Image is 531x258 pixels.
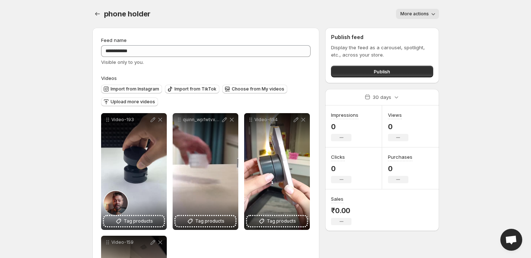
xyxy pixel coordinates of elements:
[173,113,238,230] div: quinn_wpfwtvxawavsfs7b61atvibdTag products
[232,86,284,92] span: Choose from My videos
[396,9,439,19] button: More actions
[244,113,310,230] div: Video-654Tag products
[111,239,149,245] p: Video-159
[183,117,221,123] p: quinn_wpfwtvxawavsfs7b61atvibd
[388,111,402,119] h3: Views
[331,195,343,203] h3: Sales
[101,113,167,230] div: Video-193Tag products
[331,34,433,41] h2: Publish feed
[331,44,433,58] p: Display the feed as a carousel, spotlight, etc., across your store.
[388,153,412,161] h3: Purchases
[388,122,408,131] p: 0
[111,86,159,92] span: Import from Instagram
[247,216,307,226] button: Tag products
[374,68,390,75] span: Publish
[101,75,117,81] span: Videos
[254,117,292,123] p: Video-654
[373,93,391,101] p: 30 days
[101,85,162,93] button: Import from Instagram
[174,86,216,92] span: Import from TikTok
[111,99,155,105] span: Upload more videos
[111,117,149,123] p: Video-193
[331,122,358,131] p: 0
[124,217,153,225] span: Tag products
[101,37,127,43] span: Feed name
[267,217,296,225] span: Tag products
[331,164,351,173] p: 0
[104,216,164,226] button: Tag products
[331,206,351,215] p: ₹0.00
[388,164,412,173] p: 0
[92,9,103,19] button: Settings
[101,97,158,106] button: Upload more videos
[176,216,235,226] button: Tag products
[331,111,358,119] h3: Impressions
[331,66,433,77] button: Publish
[165,85,219,93] button: Import from TikTok
[104,9,151,18] span: phone holder
[195,217,224,225] span: Tag products
[500,229,522,251] a: Open chat
[222,85,287,93] button: Choose from My videos
[101,59,144,65] span: Visible only to you.
[400,11,429,17] span: More actions
[331,153,345,161] h3: Clicks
